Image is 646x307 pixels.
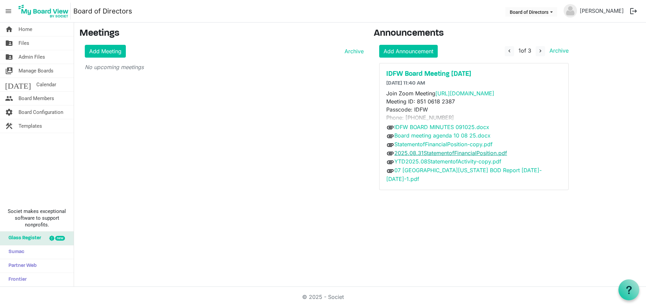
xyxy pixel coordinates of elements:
[386,90,494,121] span: Join Zoom Meeting Meeting ID: 851 0618 2387 Passcode: IDFW Phone: [PHONE_NUMBER]
[5,245,24,259] span: Sumac
[386,167,394,175] span: attachment
[16,3,73,20] a: My Board View Logo
[536,46,545,56] button: navigate_next
[5,23,13,36] span: home
[386,123,394,131] span: attachment
[379,45,438,58] a: Add Announcement
[3,208,71,228] span: Societ makes exceptional software to support nonprofits.
[19,36,29,50] span: Files
[19,64,53,78] span: Manage Boards
[5,259,37,273] span: Partner Web
[386,141,394,149] span: attachment
[19,119,42,133] span: Templates
[435,90,494,97] a: [URL][DOMAIN_NAME]
[2,5,15,18] span: menu
[626,4,641,18] button: logout
[547,47,569,54] a: Archive
[564,4,577,18] img: no-profile-picture.svg
[386,167,542,182] a: 07 [GEOGRAPHIC_DATA][US_STATE] BOD Report [DATE]-[DATE]-1.pdf
[5,36,13,50] span: folder_shared
[386,81,425,86] span: [DATE] 11:40 AM
[19,23,32,36] span: Home
[19,50,45,64] span: Admin Files
[394,150,507,156] a: 2025.08.31StatementofFinancialPosition.pdf
[16,3,71,20] img: My Board View Logo
[386,70,562,78] a: IDFW Board Meeting [DATE]
[386,149,394,157] span: attachment
[85,45,126,58] a: Add Meeting
[5,105,13,119] span: settings
[5,232,41,245] span: Glass Register
[386,158,394,166] span: attachment
[386,132,394,140] span: attachment
[73,4,132,18] a: Board of Directors
[505,7,557,17] button: Board of Directors dropdownbutton
[577,4,626,18] a: [PERSON_NAME]
[537,48,543,54] span: navigate_next
[79,28,364,39] h3: Meetings
[518,47,521,54] span: 1
[19,92,54,105] span: Board Members
[5,119,13,133] span: construction
[394,141,493,148] a: StatementofFinancialPosition-copy.pdf
[374,28,574,39] h3: Announcements
[5,92,13,105] span: people
[505,46,514,56] button: navigate_before
[55,236,65,241] div: new
[5,273,27,286] span: Frontier
[5,50,13,64] span: folder_shared
[506,48,512,54] span: navigate_before
[394,124,489,130] a: IDFW BOARD MINUTES 091025.docx
[5,78,31,91] span: [DATE]
[302,294,344,300] a: © 2025 - Societ
[394,132,491,139] a: Board meeting agenda 10 08 25.docx
[518,47,531,54] span: of 3
[85,63,364,71] p: No upcoming meetings
[342,47,364,55] a: Archive
[36,78,56,91] span: Calendar
[394,158,501,165] a: YTD2025.08StatementofActivity-copy.pdf
[5,64,13,78] span: switch_account
[19,105,63,119] span: Board Configuration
